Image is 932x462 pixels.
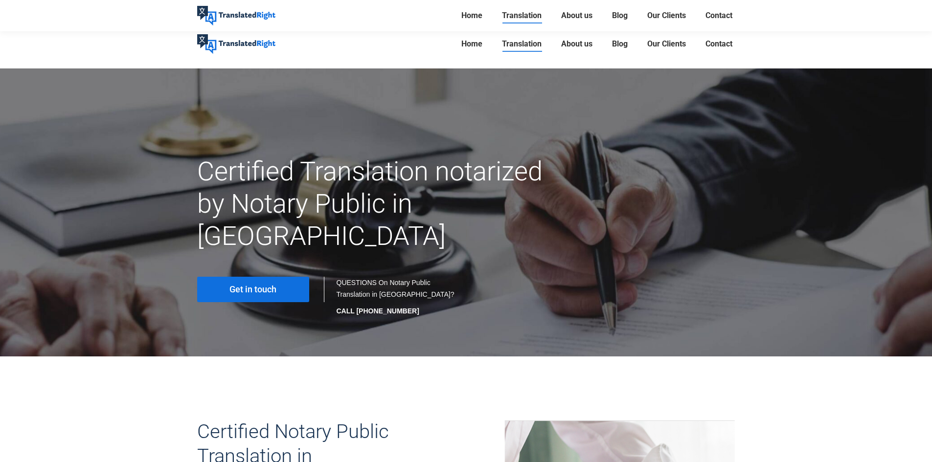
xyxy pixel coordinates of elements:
span: Our Clients [647,11,686,21]
span: Home [461,11,482,21]
a: Contact [703,28,735,60]
strong: CALL [PHONE_NUMBER] [337,307,419,315]
span: Contact [705,39,732,49]
a: Translation [499,28,545,60]
a: Our Clients [644,28,689,60]
img: Translated Right [197,34,275,54]
a: Our Clients [644,9,689,22]
img: Translated Right [197,6,275,25]
span: Blog [612,39,628,49]
a: Blog [609,9,631,22]
a: Home [458,28,485,60]
span: Contact [705,11,732,21]
div: QUESTIONS On Notary Public Translation in [GEOGRAPHIC_DATA]? [337,277,456,317]
span: Home [461,39,482,49]
span: About us [561,39,592,49]
a: About us [558,28,595,60]
span: Translation [502,11,542,21]
span: Translation [502,39,542,49]
a: Blog [609,28,631,60]
a: About us [558,9,595,22]
span: Our Clients [647,39,686,49]
span: About us [561,11,592,21]
span: Blog [612,11,628,21]
h1: Certified Translation notarized by Notary Public in [GEOGRAPHIC_DATA] [197,155,551,252]
a: Get in touch [197,277,309,302]
a: Contact [703,9,735,22]
a: Translation [499,9,545,22]
span: Get in touch [229,285,276,294]
a: Home [458,9,485,22]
